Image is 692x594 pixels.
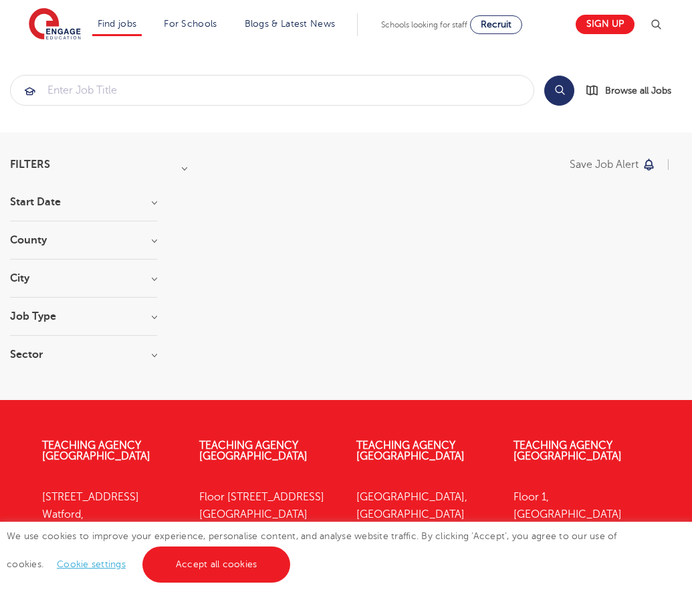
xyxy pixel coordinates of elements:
[11,76,534,105] input: Submit
[199,488,336,594] p: Floor [STREET_ADDRESS] [GEOGRAPHIC_DATA] [GEOGRAPHIC_DATA], BN1 3XF 01273 447633
[10,311,157,322] h3: Job Type
[513,439,622,462] a: Teaching Agency [GEOGRAPHIC_DATA]
[245,19,336,29] a: Blogs & Latest News
[7,531,617,569] span: We use cookies to improve your experience, personalise content, and analyse website traffic. By c...
[142,547,291,583] a: Accept all cookies
[98,19,137,29] a: Find jobs
[381,20,467,29] span: Schools looking for staff
[29,8,81,41] img: Engage Education
[470,15,522,34] a: Recruit
[544,76,574,106] button: Search
[10,235,157,245] h3: County
[585,83,682,98] a: Browse all Jobs
[57,559,126,569] a: Cookie settings
[42,488,179,576] p: [STREET_ADDRESS] Watford, WD17 1SZ 01923 281040
[356,488,493,594] p: [GEOGRAPHIC_DATA], [GEOGRAPHIC_DATA] [GEOGRAPHIC_DATA], LS1 5SH 0113 323 7633
[570,159,639,170] p: Save job alert
[576,15,635,34] a: Sign up
[356,439,465,462] a: Teaching Agency [GEOGRAPHIC_DATA]
[10,159,50,170] span: Filters
[10,75,534,106] div: Submit
[10,197,157,207] h3: Start Date
[199,439,308,462] a: Teaching Agency [GEOGRAPHIC_DATA]
[42,439,150,462] a: Teaching Agency [GEOGRAPHIC_DATA]
[10,273,157,284] h3: City
[164,19,217,29] a: For Schools
[481,19,511,29] span: Recruit
[570,159,656,170] button: Save job alert
[605,83,671,98] span: Browse all Jobs
[10,349,157,360] h3: Sector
